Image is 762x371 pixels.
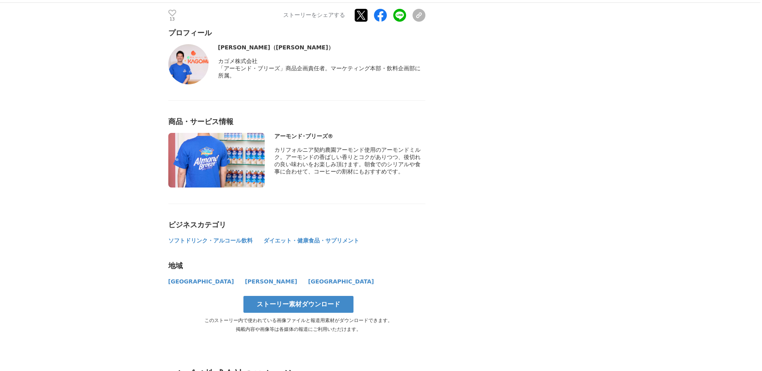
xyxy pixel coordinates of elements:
div: 地域 [168,261,425,271]
a: ダイエット・健康食品・サプリメント [264,239,359,243]
p: 13 [168,17,176,21]
img: thumbnail_b0eeebd0-21a6-11f0-9353-51e630e72e3e.jpg [168,133,265,188]
span: カリフォルニア契約農園アーモンド使用のアーモンドミルク。アーモンドの香ばしい香りとコクがありつつ、後切れの良い味わいをお楽しみ頂けます。朝食でのシリアルや食事に合わせて、コーヒーの割材にもおすす... [274,147,421,175]
p: ストーリーをシェアする [283,12,345,19]
span: ソフトドリンク・アルコール飲料 [168,237,253,244]
a: [PERSON_NAME] [245,280,298,284]
span: カゴメ株式会社 [218,58,257,64]
a: ソフトドリンク・アルコール飲料 [168,239,254,243]
div: [PERSON_NAME]（[PERSON_NAME]） [218,44,425,51]
div: 商品・サービス情報 [168,117,425,126]
span: [GEOGRAPHIC_DATA] [168,278,234,285]
img: thumbnail_5a6a22c0-21a6-11f0-b42b-053f1dbc811f.jpg [168,44,208,84]
div: アーモンド･ブリーズ® [274,133,425,140]
a: ストーリー素材ダウンロード [243,296,353,313]
a: [GEOGRAPHIC_DATA] [168,280,235,284]
span: ダイエット・健康食品・サプリメント [264,237,359,244]
div: ビジネスカテゴリ [168,220,425,230]
p: このストーリー内で使われている画像ファイルと報道用素材がダウンロードできます。 掲載内容や画像等は各媒体の報道にご利用いただけます。 [168,316,429,334]
span: 「アーモンド・ブリーズ」商品企画責任者。マーケティング本部・飲料企画部に所属。 [218,65,421,79]
div: プロフィール [168,28,425,38]
span: [GEOGRAPHIC_DATA] [308,278,374,285]
a: [GEOGRAPHIC_DATA] [308,280,374,284]
span: [PERSON_NAME] [245,278,297,285]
